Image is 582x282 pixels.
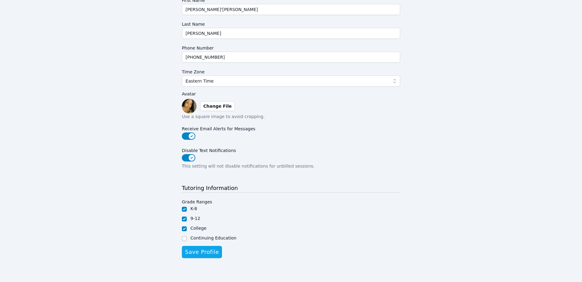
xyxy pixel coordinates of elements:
[182,184,400,193] h3: Tutoring Information
[182,163,400,169] p: This setting will not disable notifications for unbilled sessions.
[185,248,219,256] span: Save Profile
[182,43,400,52] label: Phone Number
[182,246,222,258] button: Save Profile
[190,216,200,221] label: 9-12
[186,77,214,85] span: Eastern Time
[182,76,400,87] button: Eastern Time
[182,66,400,76] label: Time Zone
[190,206,197,211] label: K-8
[182,145,400,154] label: Disable Text Notifications
[190,226,206,231] label: College
[182,19,400,28] label: Last Name
[200,101,235,111] label: Change File
[182,123,400,132] label: Receive Email Alerts for Messages
[190,236,236,240] label: Continuing Education
[182,196,212,206] legend: Grade Ranges
[182,99,197,113] img: preview
[182,90,400,98] label: Avatar
[182,113,400,120] p: Use a square image to avoid cropping.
